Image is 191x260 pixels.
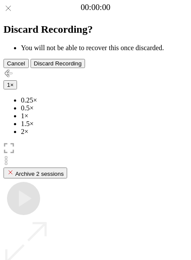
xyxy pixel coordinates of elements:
button: 1× [3,80,17,89]
span: 1 [7,82,10,88]
h2: Discard Recording? [3,24,188,35]
li: You will not be able to recover this once discarded. [21,44,188,52]
li: 1.5× [21,120,188,128]
div: Archive 2 sessions [7,169,64,177]
li: 2× [21,128,188,136]
li: 1× [21,112,188,120]
button: Cancel [3,59,29,68]
li: 0.5× [21,104,188,112]
a: 00:00:00 [81,3,110,12]
li: 0.25× [21,96,188,104]
button: Discard Recording [31,59,85,68]
button: Archive 2 sessions [3,168,67,178]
